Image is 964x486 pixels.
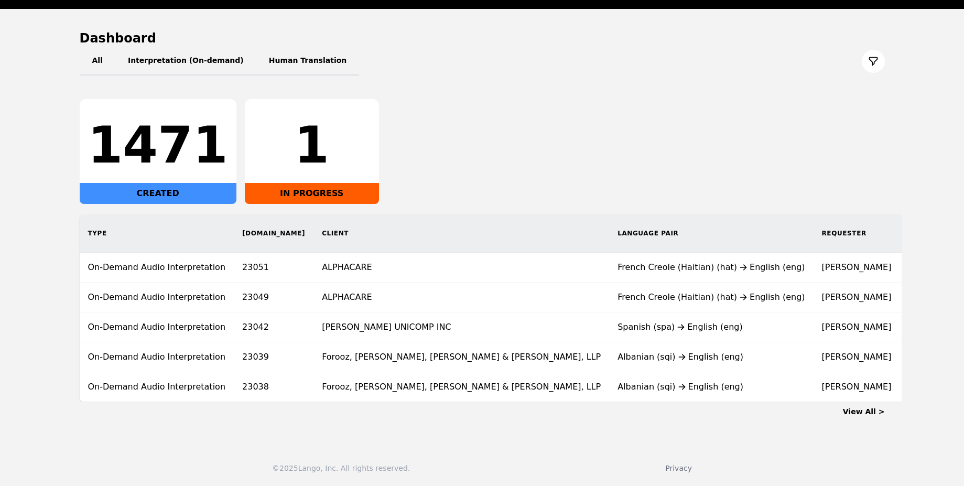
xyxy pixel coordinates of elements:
td: [PERSON_NAME] [814,372,900,402]
td: On-Demand Audio Interpretation [80,312,234,342]
td: ALPHACARE [313,253,609,283]
th: Submission Date [900,214,964,253]
td: On-Demand Audio Interpretation [80,342,234,372]
button: Filter [862,50,885,73]
td: [PERSON_NAME] [814,253,900,283]
div: CREATED [80,183,236,204]
th: Requester [814,214,900,253]
td: [PERSON_NAME] UNICOMP INC [313,312,609,342]
div: Albanian (sqi) English (eng) [618,351,805,363]
div: © 2025 Lango, Inc. All rights reserved. [272,463,410,473]
td: 23051 [234,253,313,283]
td: On-Demand Audio Interpretation [80,283,234,312]
div: 1 [253,120,371,170]
div: Spanish (spa) English (eng) [618,321,805,333]
th: Language Pair [609,214,813,253]
div: Albanian (sqi) English (eng) [618,381,805,393]
button: All [80,47,115,76]
th: Type [80,214,234,253]
td: 23038 [234,372,313,402]
td: 23049 [234,283,313,312]
th: Client [313,214,609,253]
div: French Creole (Haitian) (hat) English (eng) [618,291,805,304]
td: On-Demand Audio Interpretation [80,253,234,283]
button: Interpretation (On-demand) [115,47,256,76]
button: Human Translation [256,47,360,76]
div: French Creole (Haitian) (hat) English (eng) [618,261,805,274]
td: Forooz, [PERSON_NAME], [PERSON_NAME] & [PERSON_NAME], LLP [313,372,609,402]
td: 23042 [234,312,313,342]
td: On-Demand Audio Interpretation [80,372,234,402]
td: 23039 [234,342,313,372]
td: Forooz, [PERSON_NAME], [PERSON_NAME] & [PERSON_NAME], LLP [313,342,609,372]
td: ALPHACARE [313,283,609,312]
div: 1471 [88,120,228,170]
h1: Dashboard [80,30,885,47]
a: Privacy [665,464,692,472]
a: View All > [843,407,885,416]
td: [PERSON_NAME] [814,283,900,312]
td: [PERSON_NAME] [814,312,900,342]
th: [DOMAIN_NAME] [234,214,313,253]
div: IN PROGRESS [245,183,379,204]
td: [PERSON_NAME] [814,342,900,372]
